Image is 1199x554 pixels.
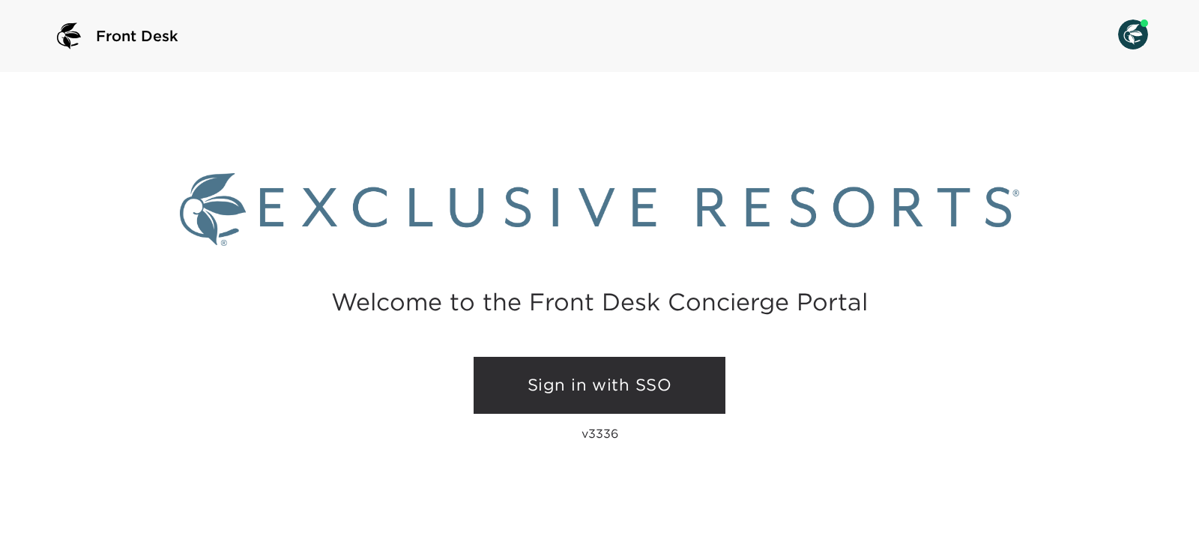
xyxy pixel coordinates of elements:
[51,18,87,54] img: logo
[582,426,618,441] p: v3336
[331,290,868,313] h2: Welcome to the Front Desk Concierge Portal
[1118,19,1148,49] img: User
[96,25,178,46] span: Front Desk
[180,173,1019,246] img: Exclusive Resorts logo
[474,357,725,414] a: Sign in with SSO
